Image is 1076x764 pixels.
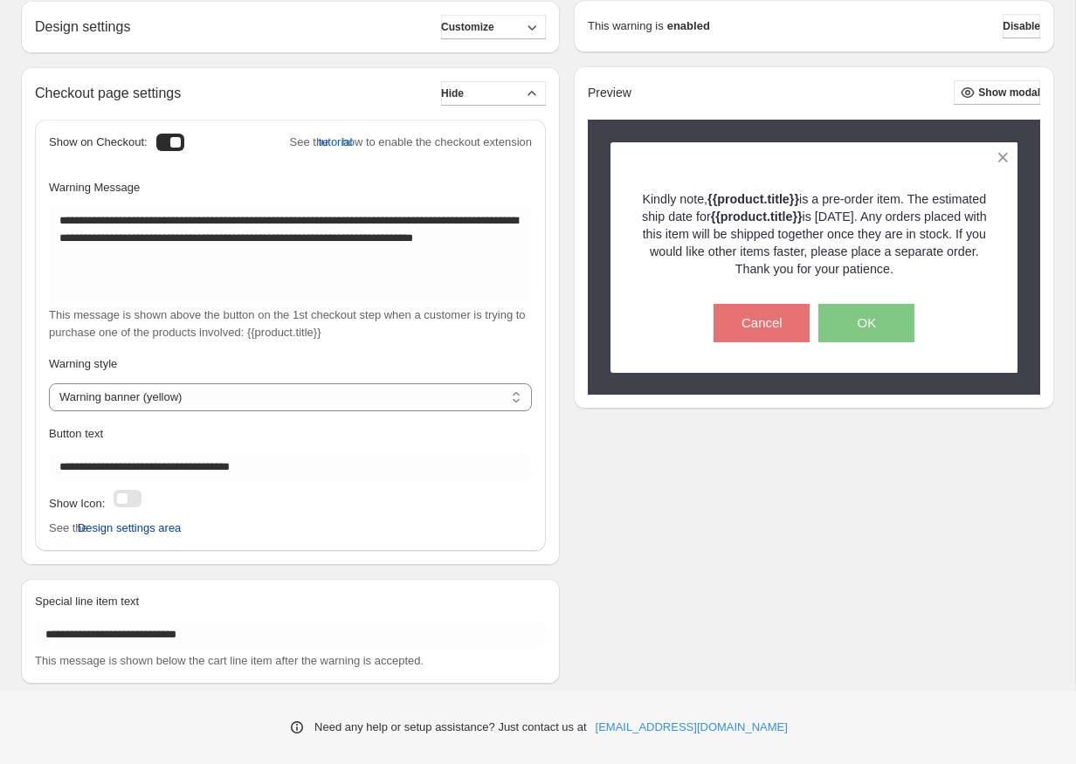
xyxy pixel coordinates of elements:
button: Design settings area [78,514,182,542]
span: This message is shown above the button on the 1st checkout step when a customer is trying to purc... [49,308,526,339]
span: Disable [1003,19,1040,33]
button: Disable [1003,14,1040,38]
span: Hide [441,86,464,100]
h2: Preview [588,86,631,100]
span: Show modal [978,86,1040,100]
body: Rich Text Area. Press ALT-0 for help. [7,14,502,79]
button: Cancel [714,304,810,342]
span: Button text [49,427,103,440]
strong: enabled [667,17,710,35]
p: See the [49,520,532,537]
button: OK [818,304,914,342]
h2: Checkout page settings [35,85,181,101]
p: Show Icon: [49,495,105,513]
h2: Design settings [35,18,130,35]
span: This message is shown below the cart line item after the warning is accepted. [35,654,424,667]
button: tutorial [318,128,352,156]
button: Hide [441,81,546,106]
p: See the how to enable the checkout extension [290,134,532,151]
span: Special line item text [35,595,139,608]
span: Warning Message [49,181,140,194]
strong: {{product.title}} [711,210,803,224]
p: Kindly note, is a pre-order item. The estimated ship date for is [DATE]. Any orders placed with t... [641,190,988,278]
span: Warning style [49,357,117,370]
span: tutorial [318,134,352,151]
span: Design settings area [78,520,182,537]
p: Show on Checkout: [49,134,148,151]
p: This warning is [588,17,664,35]
strong: {{product.title}} [707,192,799,206]
a: [EMAIL_ADDRESS][DOMAIN_NAME] [596,719,788,736]
span: Customize [441,20,494,34]
button: Show modal [954,80,1040,105]
button: Customize [441,15,546,39]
